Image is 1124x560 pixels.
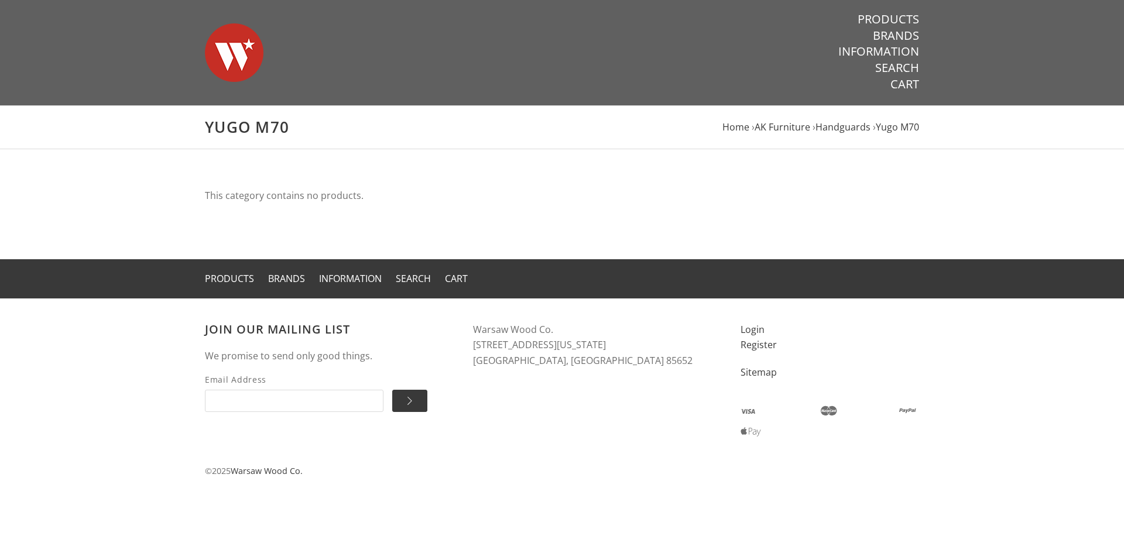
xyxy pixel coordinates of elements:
[755,121,810,133] a: AK Furniture
[205,464,919,478] p: © 2025
[722,121,749,133] a: Home
[876,121,919,133] a: Yugo M70
[231,465,303,476] a: Warsaw Wood Co.
[205,272,254,285] a: Products
[741,338,777,351] a: Register
[873,28,919,43] a: Brands
[319,272,382,285] a: Information
[741,323,765,336] a: Login
[473,322,718,369] address: Warsaw Wood Co. [STREET_ADDRESS][US_STATE] [GEOGRAPHIC_DATA], [GEOGRAPHIC_DATA] 85652
[205,373,383,386] span: Email Address
[268,272,305,285] a: Brands
[741,366,777,379] a: Sitemap
[813,119,871,135] li: ›
[815,121,871,133] a: Handguards
[205,322,450,336] h3: Join our mailing list
[873,119,919,135] li: ›
[396,272,431,285] a: Search
[205,12,263,94] img: Warsaw Wood Co.
[875,60,919,75] a: Search
[445,272,468,285] a: Cart
[838,44,919,59] a: Information
[205,348,450,364] p: We promise to send only good things.
[890,77,919,92] a: Cart
[392,390,427,412] input: 
[205,390,383,412] input: Email Address
[205,188,919,204] p: This category contains no products.
[205,118,919,137] h1: Yugo M70
[752,119,810,135] li: ›
[858,12,919,27] a: Products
